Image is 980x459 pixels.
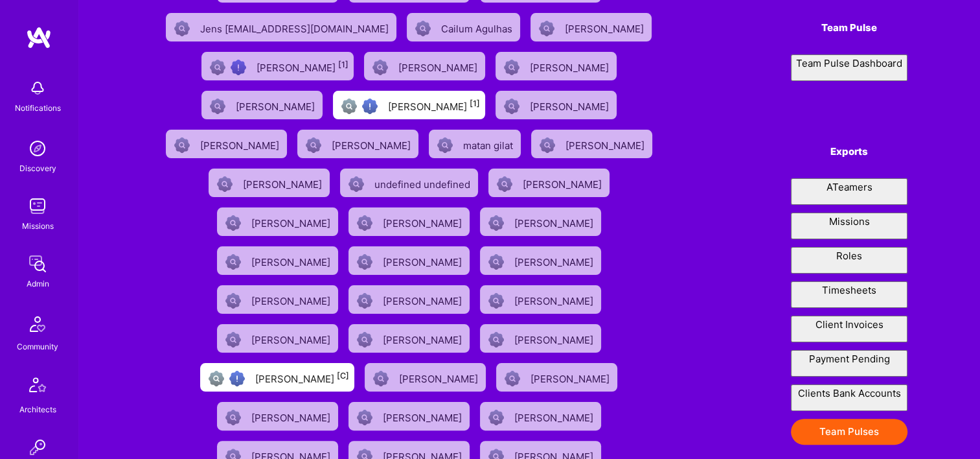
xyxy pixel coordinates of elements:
[251,252,333,269] div: [PERSON_NAME]
[488,293,504,309] img: Not Scrubbed
[514,330,596,347] div: [PERSON_NAME]
[475,241,606,280] a: Not Scrubbed[PERSON_NAME]
[338,60,348,69] sup: [1]
[200,135,282,152] div: [PERSON_NAME]
[174,137,190,153] img: Not Scrubbed
[22,309,53,340] img: Community
[530,97,611,113] div: [PERSON_NAME]
[337,371,349,381] sup: [C]
[209,371,224,386] img: Not fully vetted
[791,146,907,158] h4: Exports
[225,293,241,309] img: Not Scrubbed
[236,97,317,113] div: [PERSON_NAME]
[343,280,475,319] a: Not Scrubbed[PERSON_NAME]
[161,8,402,47] a: Not ScrubbedJens [EMAIL_ADDRESS][DOMAIN_NAME]
[565,135,647,152] div: [PERSON_NAME]
[357,215,372,231] img: Not Scrubbed
[497,176,512,192] img: Not Scrubbed
[490,86,622,124] a: Not Scrubbed[PERSON_NAME]
[488,410,504,425] img: Not Scrubbed
[26,26,52,49] img: logo
[530,369,612,386] div: [PERSON_NAME]
[362,99,378,114] img: High Potential User
[424,124,526,163] a: Not Scrubbedmatan gilat
[475,202,606,241] a: Not Scrubbed[PERSON_NAME]
[195,358,359,397] a: Not fully vettedHigh Potential User[PERSON_NAME][C]
[306,137,321,153] img: Not Scrubbed
[212,280,343,319] a: Not Scrubbed[PERSON_NAME]
[475,319,606,358] a: Not Scrubbed[PERSON_NAME]
[203,163,335,202] a: Not Scrubbed[PERSON_NAME]
[255,369,349,386] div: [PERSON_NAME]
[514,291,596,308] div: [PERSON_NAME]
[212,319,343,358] a: Not Scrubbed[PERSON_NAME]
[15,101,61,115] div: Notifications
[470,99,480,108] sup: [1]
[243,174,325,191] div: [PERSON_NAME]
[383,291,464,308] div: [PERSON_NAME]
[25,135,51,161] img: discovery
[437,137,453,153] img: Not Scrubbed
[231,60,246,75] img: High Potential User
[200,19,391,36] div: Jens [EMAIL_ADDRESS][DOMAIN_NAME]
[415,21,431,36] img: Not Scrubbed
[540,137,555,153] img: Not Scrubbed
[523,174,604,191] div: [PERSON_NAME]
[488,254,504,270] img: Not Scrubbed
[25,251,51,277] img: admin teamwork
[229,371,245,386] img: High Potential User
[212,397,343,436] a: Not Scrubbed[PERSON_NAME]
[488,215,504,231] img: Not Scrubbed
[256,58,348,75] div: [PERSON_NAME]
[335,163,483,202] a: Not Scrubbedundefined undefined
[475,280,606,319] a: Not Scrubbed[PERSON_NAME]
[791,247,907,274] button: Roles
[212,241,343,280] a: Not Scrubbed[PERSON_NAME]
[791,54,907,81] button: Team Pulse Dashboard
[504,60,519,75] img: Not Scrubbed
[383,408,464,425] div: [PERSON_NAME]
[402,8,525,47] a: Not ScrubbedCailum Agulhas
[174,21,190,36] img: Not Scrubbed
[530,58,611,75] div: [PERSON_NAME]
[343,241,475,280] a: Not Scrubbed[PERSON_NAME]
[383,252,464,269] div: [PERSON_NAME]
[359,47,490,86] a: Not Scrubbed[PERSON_NAME]
[251,213,333,230] div: [PERSON_NAME]
[357,332,372,347] img: Not Scrubbed
[398,58,480,75] div: [PERSON_NAME]
[357,254,372,270] img: Not Scrubbed
[225,254,241,270] img: Not Scrubbed
[25,75,51,101] img: bell
[791,384,907,411] button: Clients Bank Accounts
[17,340,58,353] div: Community
[372,60,388,75] img: Not Scrubbed
[161,124,292,163] a: Not Scrubbed[PERSON_NAME]
[225,410,241,425] img: Not Scrubbed
[791,213,907,239] button: Missions
[22,371,53,403] img: Architects
[357,293,372,309] img: Not Scrubbed
[374,174,473,191] div: undefined undefined
[357,410,372,425] img: Not Scrubbed
[388,97,480,113] div: [PERSON_NAME]
[27,277,49,290] div: Admin
[488,332,504,347] img: Not Scrubbed
[475,397,606,436] a: Not Scrubbed[PERSON_NAME]
[791,316,907,342] button: Client Invoices
[373,371,389,386] img: Not Scrubbed
[359,358,491,397] a: Not Scrubbed[PERSON_NAME]
[791,281,907,308] button: Timesheets
[19,403,56,416] div: Architects
[196,86,328,124] a: Not Scrubbed[PERSON_NAME]
[343,202,475,241] a: Not Scrubbed[PERSON_NAME]
[539,21,554,36] img: Not Scrubbed
[210,99,225,114] img: Not Scrubbed
[383,330,464,347] div: [PERSON_NAME]
[217,176,233,192] img: Not Scrubbed
[348,176,364,192] img: Not Scrubbed
[791,419,907,445] button: Team Pulses
[399,369,481,386] div: [PERSON_NAME]
[791,22,907,34] h4: Team Pulse
[25,193,51,219] img: teamwork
